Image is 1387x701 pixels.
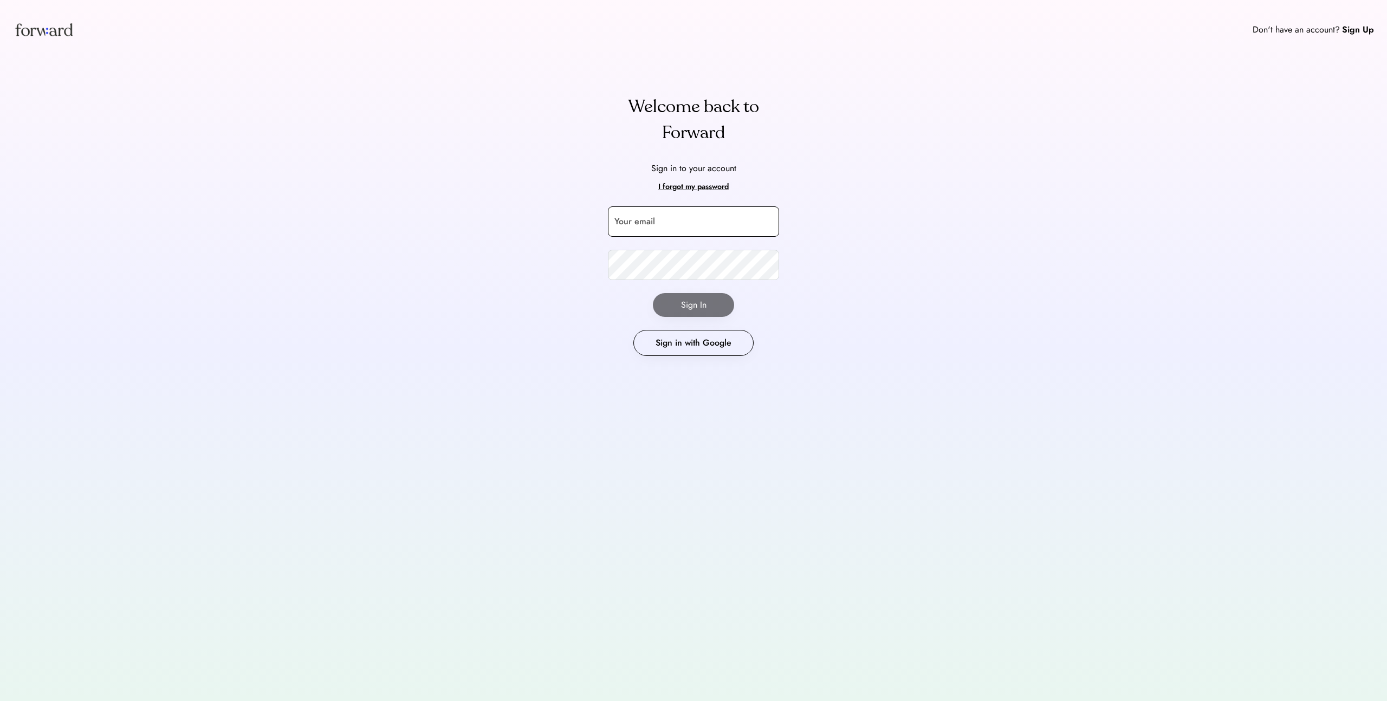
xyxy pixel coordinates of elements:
div: Sign in to your account [651,162,736,175]
div: I forgot my password [658,180,729,193]
div: Sign Up [1342,23,1374,36]
button: Sign In [653,293,734,317]
div: Don't have an account? [1253,23,1340,36]
button: Sign in with Google [633,330,754,356]
img: Forward logo [13,13,75,46]
div: Welcome back to Forward [608,94,779,146]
